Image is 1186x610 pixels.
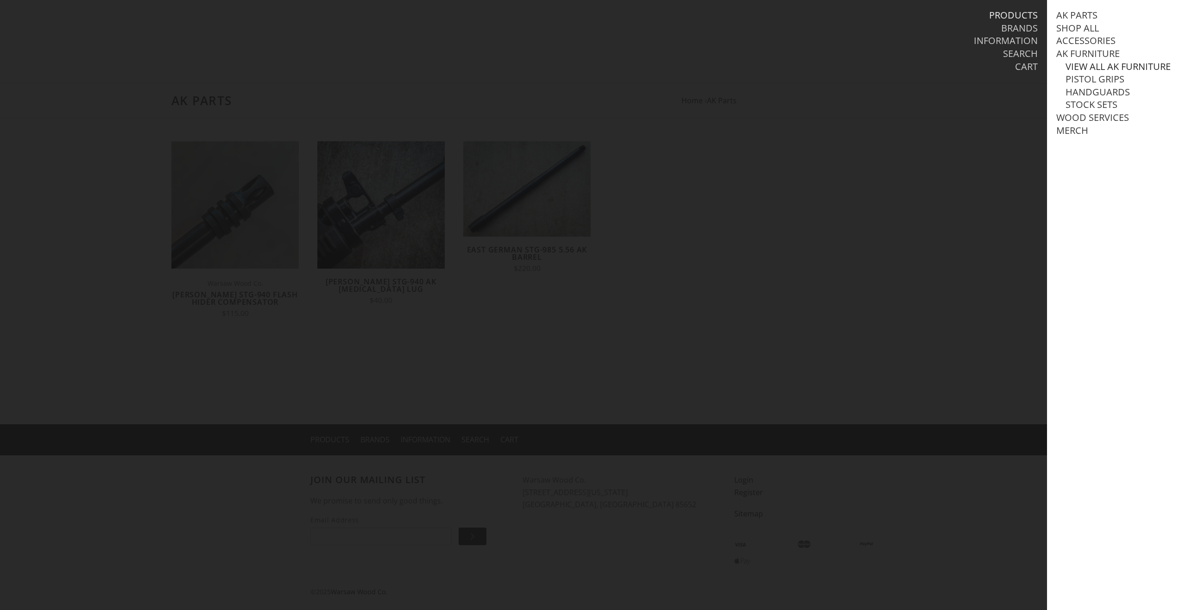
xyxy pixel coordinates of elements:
[1066,99,1117,111] a: Stock Sets
[1003,48,1038,60] a: Search
[1001,22,1038,34] a: Brands
[1056,125,1088,137] a: Merch
[1015,61,1038,73] a: Cart
[1056,48,1120,60] a: AK Furniture
[1066,73,1124,85] a: Pistol Grips
[1066,86,1130,98] a: Handguards
[1056,35,1116,47] a: Accessories
[1056,22,1099,34] a: Shop All
[1056,9,1098,21] a: AK Parts
[989,9,1038,21] a: Products
[974,35,1038,47] a: Information
[1056,112,1129,124] a: Wood Services
[1066,61,1171,73] a: View all AK Furniture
